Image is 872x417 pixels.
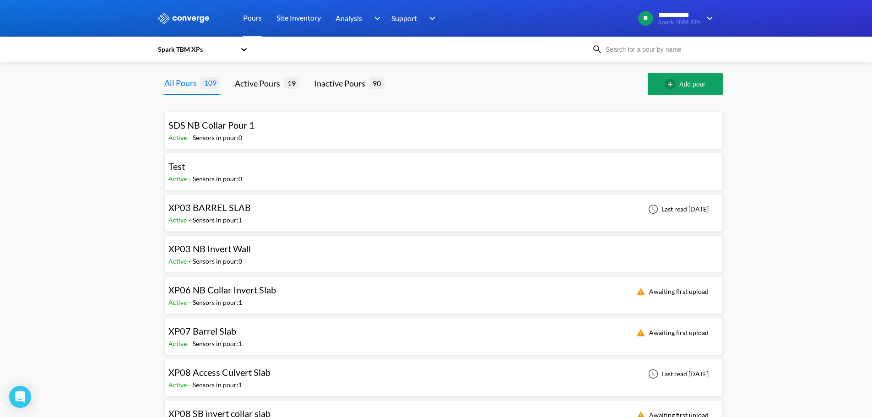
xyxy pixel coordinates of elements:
span: Spark TBM XPs [658,19,701,26]
img: logo_ewhite.svg [157,12,210,24]
div: Sensors in pour: 1 [193,339,242,349]
span: Active [168,134,189,141]
span: Active [168,381,189,389]
span: 90 [369,77,385,89]
div: Awaiting first upload [631,327,711,338]
span: Active [168,216,189,224]
span: Active [168,340,189,347]
span: XP03 NB Invert Wall [168,243,251,254]
div: Active Pours [235,77,284,90]
img: downArrow.svg [701,13,715,24]
div: Inactive Pours [314,77,369,90]
div: Awaiting first upload [631,286,711,297]
a: XP08 Access Culvert SlabActive-Sensors in pour:1Last read [DATE] [164,369,723,377]
input: Search for a pour by name [603,44,714,54]
img: add-circle-outline.svg [665,79,679,90]
div: Last read [DATE] [643,368,711,379]
span: - [189,134,193,141]
span: - [189,340,193,347]
span: - [189,257,193,265]
span: Support [391,12,417,24]
div: Sensors in pour: 1 [193,215,242,225]
div: Open Intercom Messenger [9,386,31,408]
img: downArrow.svg [423,13,438,24]
div: All Pours [164,76,200,89]
span: Test [168,161,185,172]
button: Add pour [648,73,723,95]
div: Sensors in pour: 0 [193,133,242,143]
span: - [189,216,193,224]
a: XP06 NB Collar Invert SlabActive-Sensors in pour:1Awaiting first upload [164,287,723,295]
span: XP08 Access Culvert Slab [168,367,271,378]
span: Active [168,257,189,265]
img: downArrow.svg [368,13,383,24]
span: Analysis [336,12,362,24]
span: XP06 NB Collar Invert Slab [168,284,276,295]
span: SDS NB Collar Pour 1 [168,119,255,130]
a: SDS NB Collar Pour 1Active-Sensors in pour:0 [164,122,723,130]
span: XP03 BARREL SLAB [168,202,251,213]
div: Sensors in pour: 0 [193,256,242,266]
span: XP07 Barrel Slab [168,325,236,336]
a: XP03 NB Invert WallActive-Sensors in pour:0 [164,246,723,254]
a: XP03 BARREL SLABActive-Sensors in pour:1Last read [DATE] [164,205,723,212]
span: Active [168,175,189,183]
a: XP07 Barrel SlabActive-Sensors in pour:1Awaiting first upload [164,328,723,336]
span: - [189,381,193,389]
span: 109 [200,77,220,88]
div: Sensors in pour: 1 [193,298,242,308]
span: Active [168,298,189,306]
a: TestActive-Sensors in pour:0 [164,163,723,171]
div: Sensors in pour: 1 [193,380,242,390]
div: Sensors in pour: 0 [193,174,242,184]
span: - [189,298,193,306]
img: icon-search.svg [592,44,603,55]
span: 19 [284,77,299,89]
span: - [189,175,193,183]
div: Last read [DATE] [643,204,711,215]
div: Spark TBM XPs [157,44,236,54]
